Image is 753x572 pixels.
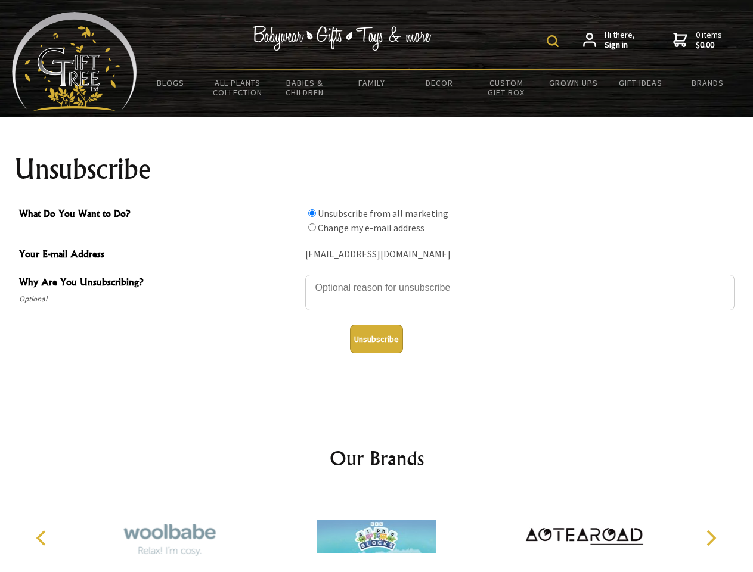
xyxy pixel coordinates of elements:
a: All Plants Collection [204,70,272,105]
button: Unsubscribe [350,325,403,353]
img: Babyware - Gifts - Toys and more... [12,12,137,111]
input: What Do You Want to Do? [308,209,316,217]
a: Decor [405,70,473,95]
button: Previous [30,525,56,551]
a: Grown Ups [540,70,607,95]
a: Hi there,Sign in [583,30,635,51]
img: Babywear - Gifts - Toys & more [253,26,432,51]
span: Why Are You Unsubscribing? [19,275,299,292]
span: Your E-mail Address [19,247,299,264]
a: BLOGS [137,70,204,95]
img: product search [547,35,559,47]
strong: $0.00 [696,40,722,51]
a: Gift Ideas [607,70,674,95]
a: Custom Gift Box [473,70,540,105]
button: Next [698,525,724,551]
textarea: Why Are You Unsubscribing? [305,275,735,310]
strong: Sign in [605,40,635,51]
span: Hi there, [605,30,635,51]
a: 0 items$0.00 [673,30,722,51]
span: Optional [19,292,299,306]
label: Unsubscribe from all marketing [318,207,448,219]
span: 0 items [696,29,722,51]
span: What Do You Want to Do? [19,206,299,223]
a: Family [339,70,406,95]
a: Babies & Children [271,70,339,105]
h2: Our Brands [24,444,730,472]
a: Brands [674,70,742,95]
h1: Unsubscribe [14,155,739,184]
div: [EMAIL_ADDRESS][DOMAIN_NAME] [305,245,735,264]
label: Change my e-mail address [318,222,424,234]
input: What Do You Want to Do? [308,223,316,231]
